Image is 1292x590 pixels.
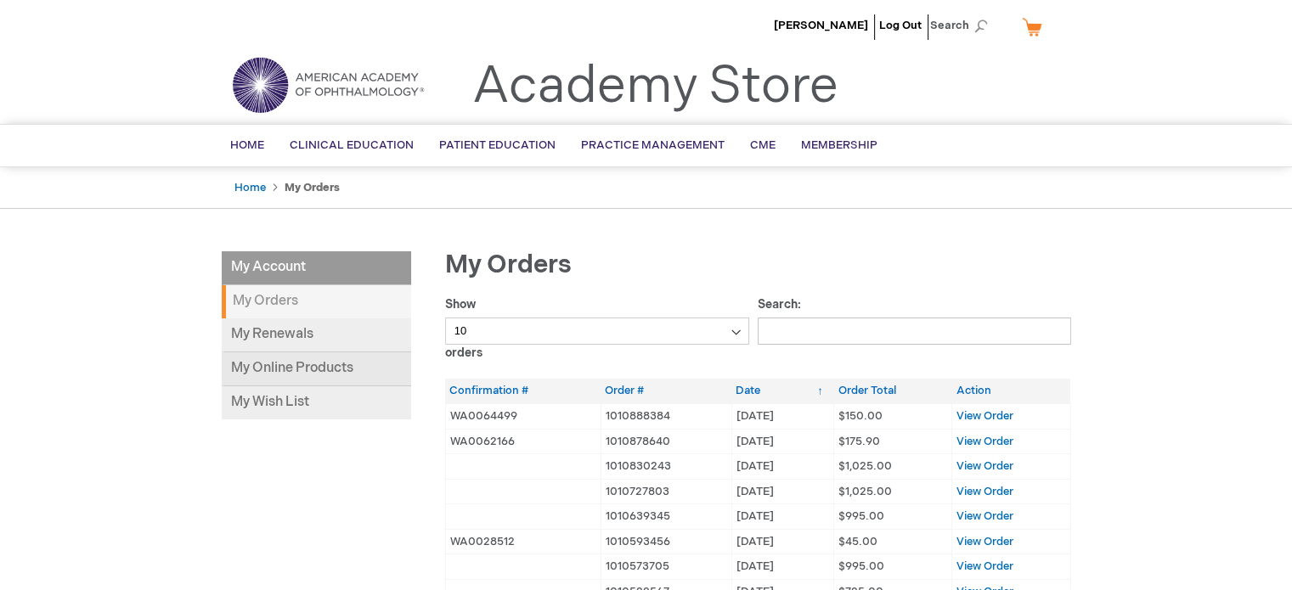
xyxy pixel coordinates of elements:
a: View Order [956,409,1013,423]
span: Membership [801,138,877,152]
a: [PERSON_NAME] [774,19,868,32]
strong: My Orders [222,285,411,318]
td: [DATE] [731,403,833,429]
span: My Orders [445,250,572,280]
td: [DATE] [731,529,833,554]
td: 1010593456 [601,529,731,554]
a: View Order [956,435,1013,448]
select: Showorders [445,317,750,345]
span: $175.90 [838,435,880,448]
th: Date: activate to sort column ascending [731,379,833,403]
td: 1010888384 [601,403,731,429]
a: My Wish List [222,386,411,419]
td: 1010830243 [601,454,731,480]
td: [DATE] [731,554,833,580]
strong: My Orders [285,181,340,194]
span: CME [750,138,776,152]
a: Academy Store [472,56,838,117]
span: Clinical Education [290,138,414,152]
td: WA0028512 [445,529,601,554]
a: Log Out [879,19,922,32]
span: Patient Education [439,138,556,152]
span: Search [930,8,995,42]
span: $995.00 [838,509,884,523]
th: Order #: activate to sort column ascending [601,379,731,403]
label: Search: [758,297,1071,338]
td: 1010878640 [601,429,731,454]
td: WA0062166 [445,429,601,454]
td: [DATE] [731,479,833,504]
th: Order Total: activate to sort column ascending [833,379,951,403]
span: Practice Management [581,138,725,152]
a: View Order [956,485,1013,498]
td: 1010639345 [601,504,731,530]
td: [DATE] [731,504,833,530]
input: Search: [758,317,1071,345]
span: $45.00 [838,535,877,548]
td: 1010727803 [601,479,731,504]
td: 1010573705 [601,554,731,580]
td: [DATE] [731,429,833,454]
span: $1,025.00 [838,485,892,498]
th: Action: activate to sort column ascending [952,379,1070,403]
a: View Order [956,459,1013,473]
span: $995.00 [838,559,884,573]
span: $1,025.00 [838,459,892,473]
th: Confirmation #: activate to sort column ascending [445,379,601,403]
label: Show orders [445,297,750,360]
a: My Renewals [222,318,411,352]
a: View Order [956,535,1013,548]
td: WA0064499 [445,403,601,429]
td: [DATE] [731,454,833,480]
span: $150.00 [838,409,883,423]
span: Home [230,138,264,152]
a: Home [234,181,266,194]
a: View Order [956,509,1013,523]
a: My Online Products [222,352,411,386]
a: View Order [956,559,1013,573]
